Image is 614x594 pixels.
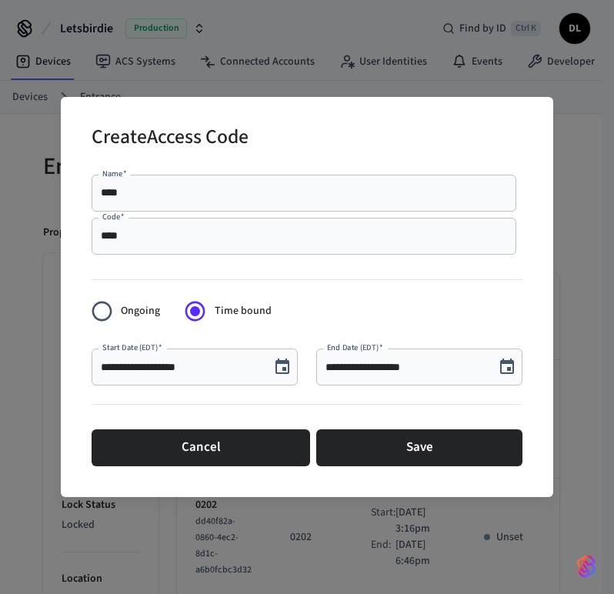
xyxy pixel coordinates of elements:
h2: Create Access Code [92,115,249,162]
button: Save [316,429,522,466]
span: Ongoing [121,303,160,319]
label: Name [102,168,127,179]
img: SeamLogoGradient.69752ec5.svg [577,554,596,579]
label: Code [102,211,125,222]
label: End Date (EDT) [327,342,382,353]
button: Cancel [92,429,310,466]
label: Start Date (EDT) [102,342,162,353]
button: Choose date, selected date is Aug 25, 2025 [492,352,522,382]
span: Time bound [215,303,272,319]
button: Choose date, selected date is Aug 25, 2025 [267,352,298,382]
